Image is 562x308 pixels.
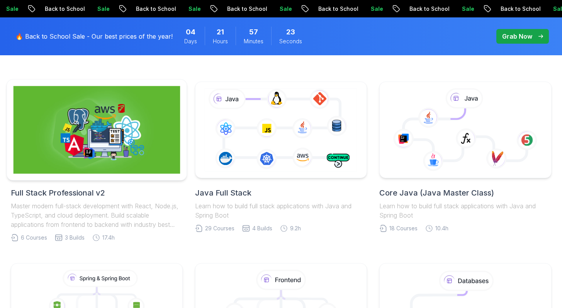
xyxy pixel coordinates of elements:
h2: Full Stack Professional v2 [11,187,183,198]
p: Back to School [297,5,349,13]
img: Full Stack Professional v2 [13,86,180,174]
a: Core Java (Java Master Class)Learn how to build full stack applications with Java and Spring Boot... [379,82,551,232]
a: Full Stack Professional v2Full Stack Professional v2Master modern full-stack development with Rea... [11,82,183,242]
span: 10.4h [435,225,448,232]
p: Sale [349,5,374,13]
p: Learn how to build full stack applications with Java and Spring Boot [195,201,367,220]
span: 21 Hours [217,27,224,37]
h2: Core Java (Java Master Class) [379,187,551,198]
span: Hours [213,37,228,45]
p: Back to School [205,5,258,13]
p: Master modern full-stack development with React, Node.js, TypeScript, and cloud deployment. Build... [11,201,183,229]
p: Back to School [23,5,76,13]
p: 🔥 Back to School Sale - Our best prices of the year! [15,32,173,41]
span: 23 Seconds [286,27,295,37]
span: 6 Courses [21,234,47,242]
span: 9.2h [290,225,301,232]
h2: Java Full Stack [195,187,367,198]
span: 4 Days [186,27,195,37]
p: Grab Now [502,32,532,41]
p: Back to School [388,5,440,13]
p: Learn how to build full stack applications with Java and Spring Boot [379,201,551,220]
p: Back to School [114,5,167,13]
span: 3 Builds [65,234,85,242]
span: Days [184,37,197,45]
span: 17.4h [102,234,115,242]
p: Sale [531,5,556,13]
p: Sale [167,5,192,13]
span: 4 Builds [252,225,272,232]
a: Java Full StackLearn how to build full stack applications with Java and Spring Boot29 Courses4 Bu... [195,82,367,232]
p: Sale [440,5,465,13]
span: 57 Minutes [249,27,258,37]
p: Back to School [479,5,531,13]
span: 29 Courses [205,225,234,232]
span: Minutes [244,37,263,45]
p: Sale [76,5,100,13]
span: 18 Courses [389,225,418,232]
p: Sale [258,5,283,13]
span: Seconds [279,37,302,45]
